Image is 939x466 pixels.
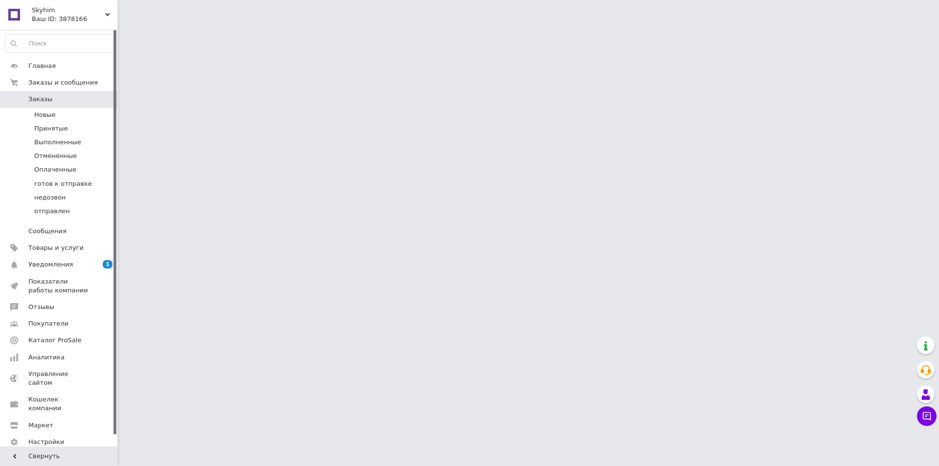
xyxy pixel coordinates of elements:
span: Управление сайтом [28,370,90,387]
button: Чат с покупателем [917,406,937,426]
span: Оплаченные [34,165,76,174]
span: Уведомления [28,260,73,269]
span: Заказы и сообщения [28,78,98,87]
input: Поиск [5,35,115,52]
span: Товары и услуги [28,244,84,252]
span: Новые [34,111,56,119]
span: отправлен [34,207,70,216]
span: 1 [103,260,112,268]
span: Аналитика [28,353,65,362]
span: Принятые [34,124,68,133]
span: Главная [28,62,56,70]
span: Отзывы [28,303,54,311]
span: Отмененные [34,152,77,160]
span: Покупатели [28,319,68,328]
span: недозвон [34,193,66,202]
span: Настройки [28,438,64,446]
span: Заказы [28,95,52,104]
span: Выполненные [34,138,81,147]
span: готов к отправке [34,179,92,188]
span: Skyhim [32,6,105,15]
span: Каталог ProSale [28,336,81,345]
div: Ваш ID: 3878166 [32,15,117,23]
span: Кошелек компании [28,395,90,413]
span: Маркет [28,421,53,430]
span: Сообщения [28,227,67,236]
span: Показатели работы компании [28,277,90,295]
